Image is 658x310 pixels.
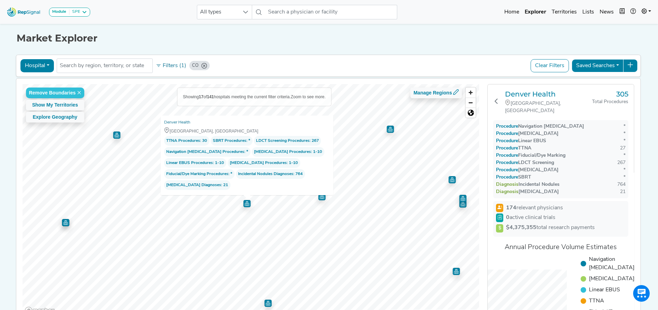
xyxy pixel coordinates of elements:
[459,195,466,202] div: Map marker
[166,159,213,166] span: Linear EBUS Procedures
[496,152,565,159] div: Fiducial/Dye Marking
[505,90,592,98] a: Denver Health
[69,9,80,15] div: SPE
[164,136,209,146] span: : 30
[154,60,188,72] button: Filters (1)
[496,145,531,152] div: TTNA
[448,176,456,183] div: Map marker
[166,182,221,189] span: [MEDICAL_DATA] Diagnoses
[506,225,595,230] span: total research payments
[52,10,66,14] strong: Module
[506,205,516,211] strong: 174
[496,188,559,195] div: [MEDICAL_DATA]
[60,62,150,70] input: Search by region, territory, or state
[183,94,291,99] span: Showing of hospitals meeting the current filter criteria.
[26,88,84,98] button: Remove Boundaries
[496,159,554,166] div: LDCT Screening
[466,108,476,118] span: Reset zoom
[503,153,518,158] span: Procedure
[17,33,642,44] h1: Market Explorer
[164,158,226,168] span: : 1-10
[581,255,635,272] li: Navigation [MEDICAL_DATA]
[581,286,635,294] li: Linear EBUS
[49,8,90,17] button: ModuleSPE
[592,90,628,98] h3: 305
[496,137,546,145] div: Linear EBUS
[581,297,635,305] li: TTNA
[189,61,210,70] div: CO
[493,242,628,253] div: Annual Procedure Volume Estimates
[236,169,305,179] span: : 764
[466,88,476,98] button: Zoom in
[318,193,325,200] div: Map marker
[291,94,326,99] span: Zoom to see more.
[620,188,626,195] div: 21
[164,127,330,135] div: [GEOGRAPHIC_DATA], [GEOGRAPHIC_DATA]
[617,181,626,188] div: 764
[503,189,518,194] span: Diagnosis
[496,123,584,130] div: Navigation [MEDICAL_DATA]
[466,108,476,118] button: Reset bearing to north
[549,5,580,19] a: Territories
[192,62,199,69] div: CO
[410,88,462,98] button: Manage Regions
[503,175,518,180] span: Procedure
[251,147,324,157] span: : 1-10
[503,167,518,173] span: Procedure
[254,136,321,146] span: : 267
[243,200,250,207] div: Map marker
[522,5,549,19] a: Explorer
[452,268,460,275] div: Map marker
[505,100,592,115] div: [GEOGRAPHIC_DATA], [GEOGRAPHIC_DATA]
[197,5,239,19] span: All types
[496,130,559,137] div: [MEDICAL_DATA]
[62,219,69,226] div: Map marker
[503,131,518,136] span: Procedure
[597,5,617,19] a: News
[227,158,300,168] span: : 1-10
[26,100,84,110] button: Show My Territories
[506,213,555,222] span: active clinical trials
[213,137,246,144] span: SBRT Procedures
[592,98,628,106] div: Total Procedures
[238,171,293,177] span: Incidental Nodules Diagnoses
[503,124,518,129] span: Procedure
[466,98,476,108] button: Zoom out
[230,159,287,166] span: [MEDICAL_DATA] Procedures
[506,215,509,220] strong: 0
[164,180,230,190] span: : 21
[496,181,560,188] div: Incidental Nodules
[531,59,569,72] button: Clear Filters
[620,145,626,152] div: 27
[265,5,397,19] input: Search a physician or facility
[387,126,394,133] div: Map marker
[113,131,120,139] div: Map marker
[199,94,203,99] b: 17
[256,137,309,144] span: LDCT Screening Procedures
[166,148,244,155] span: Navigation [MEDICAL_DATA] Procedures
[164,119,190,126] a: Denver Health
[503,138,518,144] span: Procedure
[166,171,228,177] span: Fiducial/Dye Marking Procedures
[581,275,635,283] li: [MEDICAL_DATA]
[580,5,597,19] a: Lists
[503,146,518,151] span: Procedure
[26,112,84,122] button: Explore Geography
[254,148,311,155] span: [MEDICAL_DATA] Procedures
[459,200,466,208] div: Map marker
[466,98,476,108] span: Zoom out
[503,182,518,187] span: Diagnosis
[496,174,531,181] div: SBRT
[264,300,271,307] div: Map marker
[502,5,522,19] a: Home
[572,59,623,72] button: Saved Searches
[503,160,518,165] span: Procedure
[20,59,54,72] button: Hospital
[506,225,536,230] strong: $4,375,355
[166,137,200,144] span: TTNA Procedures
[617,5,628,19] button: Intel Book
[496,166,559,174] div: [MEDICAL_DATA]
[207,94,214,99] b: 141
